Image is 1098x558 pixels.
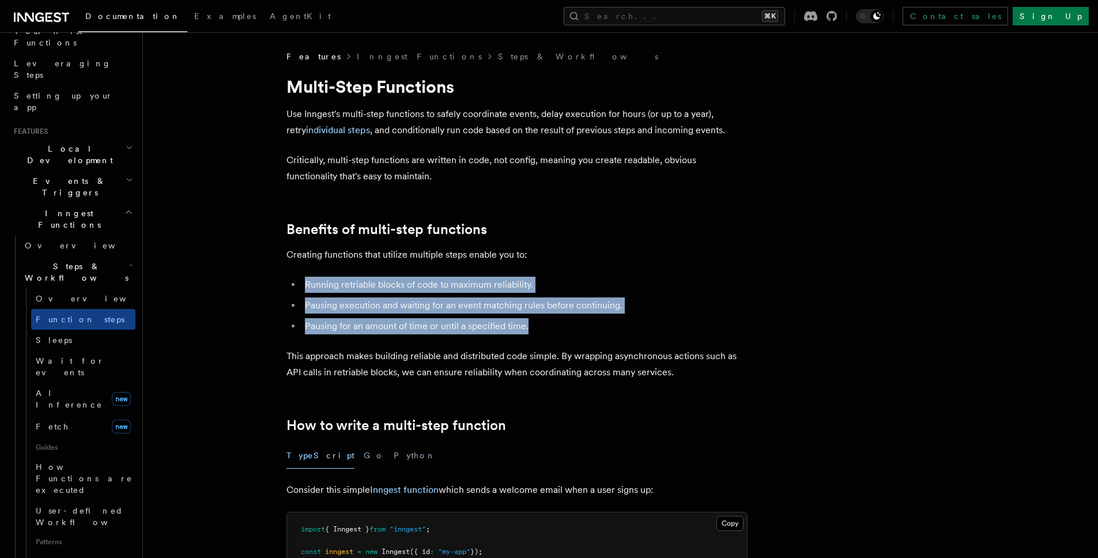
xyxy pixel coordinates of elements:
[9,171,135,203] button: Events & Triggers
[31,309,135,330] a: Function steps
[426,525,430,533] span: ;
[194,12,256,21] span: Examples
[470,548,482,556] span: });
[390,525,426,533] span: "inngest"
[286,221,487,237] a: Benefits of multi-step functions
[301,297,748,314] li: Pausing execution and waiting for an event matching rules before continuing.
[410,548,430,556] span: ({ id
[9,127,48,136] span: Features
[85,12,180,21] span: Documentation
[31,383,135,415] a: AI Inferencenew
[31,500,135,533] a: User-defined Workflows
[20,256,135,288] button: Steps & Workflows
[36,422,69,431] span: Fetch
[357,548,361,556] span: =
[286,417,506,433] a: How to write a multi-step function
[31,350,135,383] a: Wait for events
[357,51,482,62] a: Inngest Functions
[31,438,135,457] span: Guides
[36,335,72,345] span: Sleeps
[286,247,748,263] p: Creating functions that utilize multiple steps enable you to:
[903,7,1008,25] a: Contact sales
[9,21,135,53] a: Your first Functions
[301,548,321,556] span: const
[25,241,144,250] span: Overview
[36,506,139,527] span: User-defined Workflows
[9,208,124,231] span: Inngest Functions
[36,389,103,409] span: AI Inference
[36,462,133,495] span: How Functions are executed
[31,457,135,500] a: How Functions are executed
[370,484,439,495] a: Inngest function
[394,443,436,469] button: Python
[9,53,135,85] a: Leveraging Steps
[78,3,187,32] a: Documentation
[112,392,131,406] span: new
[1013,7,1089,25] a: Sign Up
[286,106,748,138] p: Use Inngest's multi-step functions to safely coordinate events, delay execution for hours (or up ...
[498,51,658,62] a: Steps & Workflows
[31,288,135,309] a: Overview
[856,9,884,23] button: Toggle dark mode
[112,420,131,433] span: new
[187,3,263,31] a: Examples
[301,525,325,533] span: import
[369,525,386,533] span: from
[286,76,748,97] h1: Multi-Step Functions
[9,143,126,166] span: Local Development
[286,443,354,469] button: TypeScript
[564,7,785,25] button: Search...⌘K
[286,51,341,62] span: Features
[306,125,370,135] a: individual steps
[263,3,338,31] a: AgentKit
[36,294,154,303] span: Overview
[325,548,353,556] span: inngest
[9,203,135,235] button: Inngest Functions
[430,548,434,556] span: :
[364,443,384,469] button: Go
[9,85,135,118] a: Setting up your app
[14,59,111,80] span: Leveraging Steps
[31,533,135,551] span: Patterns
[31,415,135,438] a: Fetchnew
[438,548,470,556] span: "my-app"
[716,516,744,531] button: Copy
[286,348,748,380] p: This approach makes building reliable and distributed code simple. By wrapping asynchronous actio...
[31,330,135,350] a: Sleeps
[14,91,113,112] span: Setting up your app
[365,548,378,556] span: new
[286,482,748,498] p: Consider this simple which sends a welcome email when a user signs up:
[762,10,778,22] kbd: ⌘K
[270,12,331,21] span: AgentKit
[382,548,410,556] span: Inngest
[20,261,129,284] span: Steps & Workflows
[325,525,369,533] span: { Inngest }
[20,235,135,256] a: Overview
[301,277,748,293] li: Running retriable blocks of code to maximum reliability.
[9,175,126,198] span: Events & Triggers
[9,138,135,171] button: Local Development
[286,152,748,184] p: Critically, multi-step functions are written in code, not config, meaning you create readable, ob...
[36,315,124,324] span: Function steps
[36,356,104,377] span: Wait for events
[301,318,748,334] li: Pausing for an amount of time or until a specified time.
